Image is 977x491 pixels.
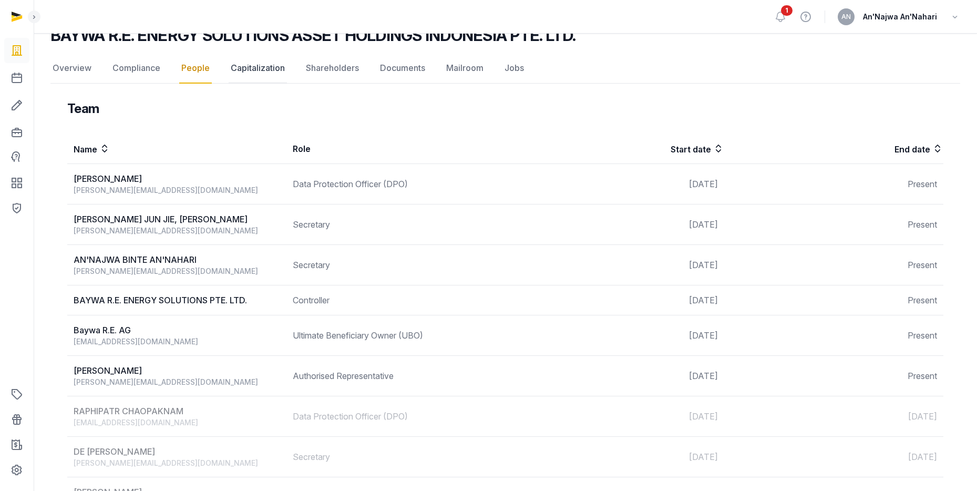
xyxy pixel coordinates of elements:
span: An'Najwa An'Nahari [863,11,937,23]
th: End date [724,134,943,164]
span: Present [908,371,937,381]
td: Data Protection Officer (DPO) [286,164,506,204]
span: [DATE] [908,411,937,422]
span: Present [908,330,937,341]
td: [DATE] [506,315,725,356]
div: DE [PERSON_NAME] [74,445,286,458]
nav: Tabs [50,53,960,84]
td: [DATE] [506,245,725,285]
div: [PERSON_NAME][EMAIL_ADDRESS][DOMAIN_NAME] [74,185,286,196]
span: Present [908,179,937,189]
th: Role [286,134,506,164]
a: Documents [378,53,427,84]
h2: BAYWA R.E. ENERGY SOLUTIONS ASSET HOLDINGS INDONESIA PTE. LTD. [50,26,576,45]
a: Overview [50,53,94,84]
div: [PERSON_NAME][EMAIL_ADDRESS][DOMAIN_NAME] [74,266,286,277]
div: [EMAIL_ADDRESS][DOMAIN_NAME] [74,336,286,347]
td: Data Protection Officer (DPO) [286,396,506,437]
td: [DATE] [506,396,725,437]
td: [DATE] [506,285,725,315]
a: Mailroom [444,53,486,84]
div: Baywa R.E. AG [74,324,286,336]
td: [DATE] [506,164,725,204]
span: Present [908,219,937,230]
div: RAPHIPATR CHAOPAKNAM [74,405,286,417]
div: [PERSON_NAME] JUN JIE, [PERSON_NAME] [74,213,286,226]
a: Shareholders [304,53,361,84]
div: [PERSON_NAME] [74,364,286,377]
div: [PERSON_NAME] [74,172,286,185]
th: Name [67,134,286,164]
td: [DATE] [506,204,725,245]
td: Controller [286,285,506,315]
span: [DATE] [908,452,937,462]
a: Compliance [110,53,162,84]
button: AN [838,8,855,25]
td: Authorised Representative [286,356,506,396]
td: Ultimate Beneficiary Owner (UBO) [286,315,506,356]
div: AN'NAJWA BINTE AN'NAHARI [74,253,286,266]
td: [DATE] [506,356,725,396]
td: Secretary [286,245,506,285]
span: AN [841,14,851,20]
div: [PERSON_NAME][EMAIL_ADDRESS][DOMAIN_NAME] [74,377,286,387]
span: Present [908,260,937,270]
th: Start date [506,134,725,164]
div: [PERSON_NAME][EMAIL_ADDRESS][DOMAIN_NAME] [74,226,286,236]
h3: Team [67,100,99,117]
a: People [179,53,212,84]
td: Secretary [286,437,506,477]
a: Capitalization [229,53,287,84]
td: [DATE] [506,437,725,477]
td: Secretary [286,204,506,245]
iframe: Chat Widget [924,441,977,491]
span: Present [908,295,937,305]
span: 1 [781,5,793,16]
div: [EMAIL_ADDRESS][DOMAIN_NAME] [74,417,286,428]
div: [PERSON_NAME][EMAIL_ADDRESS][DOMAIN_NAME] [74,458,286,468]
a: Jobs [502,53,526,84]
div: BAYWA R.E. ENERGY SOLUTIONS PTE. LTD. [74,294,286,306]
